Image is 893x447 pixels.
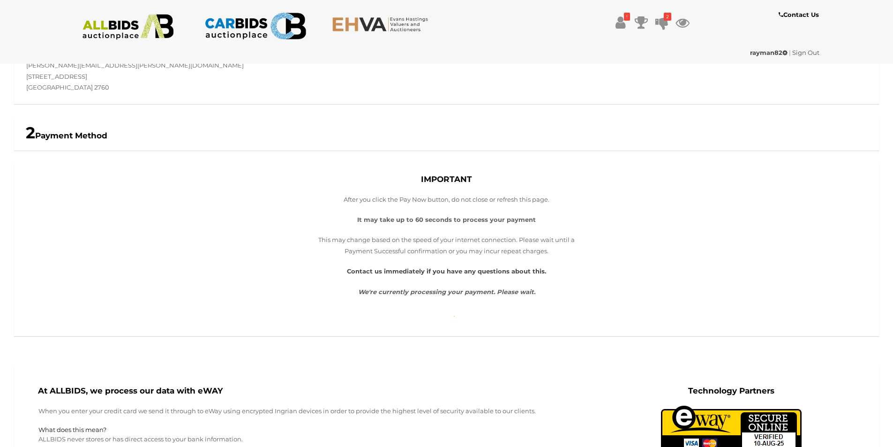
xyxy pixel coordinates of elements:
b: Contact Us [779,11,819,18]
b: At ALLBIDS, we process our data with eWAY [38,386,223,395]
span: | [789,49,791,56]
a: Contact us immediately if you have any questions about this. [347,267,546,275]
b: Payment Method [26,131,107,140]
p: ALLBIDS never stores or has direct access to your bank information. [38,434,570,445]
i: 2 [664,13,671,21]
h5: What does this mean? [38,426,570,433]
span: 2 [26,123,35,143]
b: IMPORTANT [421,174,472,184]
a: rayman82 [750,49,789,56]
p: This may change based on the speed of your internet connection. Please wait until a Payment Succe... [318,235,575,257]
a: Contact Us [779,9,821,20]
b: Technology Partners [688,386,774,395]
p: When you enter your credit card we send it through to eWay using encrypted Ingrian devices in ord... [38,406,570,417]
a: 2 [655,14,669,31]
a: Sign Out [792,49,819,56]
a: ! [614,14,628,31]
i: We're currently processing your payment. Please wait. [358,288,535,295]
i: ! [624,13,630,21]
div: [PERSON_NAME] [PERSON_NAME][EMAIL_ADDRESS][PERSON_NAME][DOMAIN_NAME] [STREET_ADDRESS] [GEOGRAPHIC... [19,38,447,93]
img: EHVA.com.au [332,16,434,32]
img: ALLBIDS.com.au [77,14,179,40]
strong: rayman82 [750,49,788,56]
strong: It may take up to 60 seconds to process your payment [357,216,536,223]
img: CARBIDS.com.au [204,9,306,43]
p: After you click the Pay Now button, do not close or refresh this page. [318,194,575,205]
